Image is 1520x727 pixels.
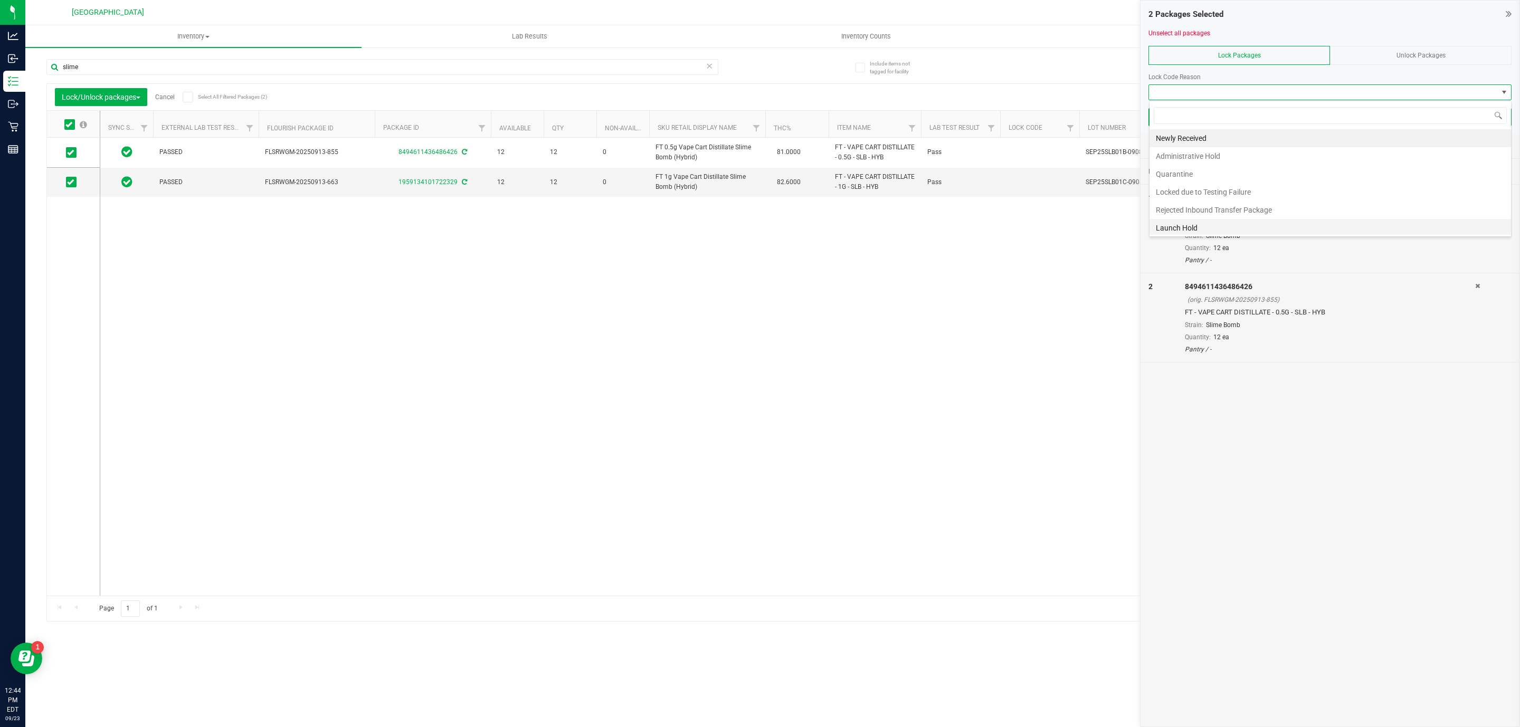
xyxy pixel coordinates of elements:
span: 82.6000 [772,175,806,190]
a: Lot Number [1088,124,1126,131]
a: Lab Test Result [929,124,980,131]
div: Pantry / - [1185,345,1475,354]
a: External Lab Test Result [161,124,244,131]
a: Sku Retail Display Name [658,124,737,131]
span: Strain: [1185,321,1203,329]
p: 12:44 PM EDT [5,686,21,714]
span: 2 [1148,282,1153,291]
a: Filter [748,119,765,137]
span: In Sync [121,175,132,189]
span: 12 [497,147,537,157]
span: Lock Code Reason [1148,73,1201,81]
span: Select All Filtered Packages (2) [198,94,251,100]
span: 12 ea [1213,333,1229,341]
inline-svg: Outbound [8,99,18,109]
li: Rejected Inbound Transfer Package [1149,201,1511,219]
span: Lock/Unlock packages [62,93,140,101]
span: Quantity: [1185,244,1211,252]
span: Inventory Counts [827,32,905,41]
span: Sync from Compliance System [460,148,467,156]
div: Pantry / - [1185,255,1475,265]
li: Launch Hold [1149,219,1511,237]
span: SEP25SLB01C-0908 [1086,177,1152,187]
span: PASSED [159,177,252,187]
span: Include items not tagged for facility [870,60,923,75]
span: In Sync [121,145,132,159]
span: Pass [927,177,994,187]
iframe: Resource center [11,643,42,674]
a: 1959134101722329 [398,178,458,186]
input: 1 [121,600,140,617]
inline-svg: Reports [8,144,18,155]
span: [GEOGRAPHIC_DATA] [72,8,144,17]
a: Inventory Counts [698,25,1034,47]
li: Administrative Hold [1149,147,1511,165]
a: 8494611436486426 [398,148,458,156]
span: FT - VAPE CART DISTILLATE - 0.5G - SLB - HYB [835,142,915,162]
span: PASSED [159,147,252,157]
span: 81.0000 [772,145,806,160]
span: Clear [706,59,713,73]
li: Locked due to Testing Failure [1149,183,1511,201]
span: Lock Packages [1218,52,1261,59]
li: Quarantine [1149,165,1511,183]
span: FT 0.5g Vape Cart Distillate Slime Bomb (Hybrid) [655,142,759,162]
a: Filter [904,119,921,137]
span: Inventory [25,32,362,41]
inline-svg: Inbound [8,53,18,64]
span: 12 [497,177,537,187]
a: Lab Results [362,25,698,47]
a: Filter [241,119,259,137]
span: 12 [550,147,590,157]
li: Newly Received [1149,129,1511,147]
span: FLSRWGM-20250913-663 [265,177,368,187]
span: FT - VAPE CART DISTILLATE - 1G - SLB - HYB [835,172,915,192]
iframe: Resource center unread badge [31,641,44,654]
span: Quantity: [1185,333,1211,341]
span: Page of 1 [90,600,166,617]
div: 8494611436486426 [1185,281,1475,292]
a: Lock Code [1009,124,1042,131]
a: Filter [136,119,153,137]
a: Flourish Package ID [267,125,334,132]
span: 0 [603,177,643,187]
a: Sync Status [108,124,149,131]
inline-svg: Inventory [8,76,18,87]
a: Filter [473,119,491,137]
a: Unselect all packages [1148,30,1210,37]
span: Select all records on this page [80,121,87,128]
div: FT - VAPE CART DISTILLATE - 0.5G - SLB - HYB [1185,307,1475,318]
span: FLSRWGM-20250913-855 [265,147,368,157]
a: Package ID [383,124,419,131]
span: Pass [927,147,994,157]
button: Lock/Unlock packages [55,88,147,106]
a: Item Name [837,124,871,131]
a: Non-Available [605,125,652,132]
span: 0 [603,147,643,157]
p: 09/23 [5,714,21,722]
a: Available [499,125,531,132]
a: Cancel [155,93,175,101]
a: Qty [552,125,564,132]
span: Slime Bomb [1206,321,1240,329]
span: SEP25SLB01B-0908 [1086,147,1152,157]
inline-svg: Analytics [8,31,18,41]
span: Sync from Compliance System [460,178,467,186]
span: FT 1g Vape Cart Distillate Slime Bomb (Hybrid) [655,172,759,192]
inline-svg: Retail [8,121,18,132]
span: 12 [550,177,590,187]
input: Search Package ID, Item Name, SKU, Lot or Part Number... [46,59,718,75]
div: (orig. FLSRWGM-20250913-855) [1187,295,1475,304]
span: Lab Results [498,32,562,41]
a: Filter [983,119,1000,137]
a: Filter [1062,119,1079,137]
a: Inventory [25,25,362,47]
span: Unlock Packages [1396,52,1446,59]
a: THC% [774,125,791,132]
span: 12 ea [1213,244,1229,252]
